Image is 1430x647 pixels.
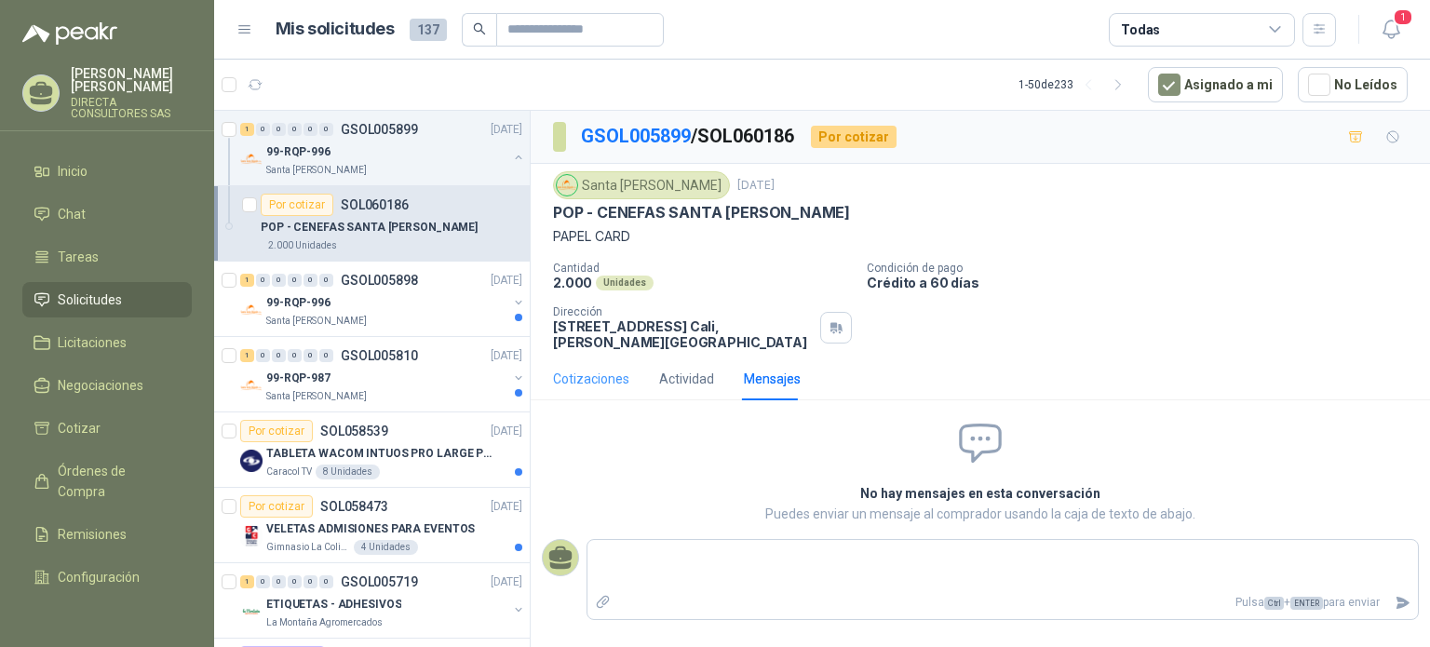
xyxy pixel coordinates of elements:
a: Configuración [22,559,192,595]
p: POP - CENEFAS SANTA [PERSON_NAME] [553,203,850,222]
p: Gimnasio La Colina [266,540,350,555]
p: GSOL005898 [341,274,418,287]
h1: Mis solicitudes [276,16,395,43]
span: Negociaciones [58,375,143,396]
div: 0 [272,274,286,287]
a: Por cotizarSOL058539[DATE] Company LogoTABLETA WACOM INTUOS PRO LARGE PTK870K0ACaracol TV8 Unidades [214,412,530,488]
span: Órdenes de Compra [58,461,174,502]
div: 0 [319,274,333,287]
div: 0 [272,575,286,588]
div: 0 [288,349,302,362]
p: ETIQUETAS - ADHESIVOS [266,596,401,613]
p: [PERSON_NAME] [PERSON_NAME] [71,67,192,93]
div: 0 [272,349,286,362]
p: PAPEL CARD [553,226,1408,247]
div: Actividad [659,369,714,389]
span: ENTER [1290,597,1323,610]
a: 1 0 0 0 0 0 GSOL005810[DATE] Company Logo99-RQP-987Santa [PERSON_NAME] [240,344,526,404]
p: [DATE] [491,347,522,365]
span: Remisiones [58,524,127,545]
img: Company Logo [240,299,263,321]
div: 0 [288,274,302,287]
div: 0 [256,349,270,362]
div: Por cotizar [811,126,897,148]
p: SOL058473 [320,500,388,513]
p: Condición de pago [867,262,1423,275]
div: 0 [304,123,317,136]
p: Santa [PERSON_NAME] [266,389,367,404]
span: Inicio [58,161,88,182]
p: Caracol TV [266,465,312,479]
a: GSOL005899 [581,125,691,147]
p: GSOL005719 [341,575,418,588]
div: 8 Unidades [316,465,380,479]
div: Por cotizar [261,194,333,216]
div: 0 [288,575,302,588]
a: Chat [22,196,192,232]
span: 1 [1393,8,1413,26]
div: 0 [256,274,270,287]
div: 2.000 Unidades [261,238,344,253]
a: Licitaciones [22,325,192,360]
p: 99-RQP-996 [266,143,331,161]
p: DIRECTA CONSULTORES SAS [71,97,192,119]
img: Company Logo [240,148,263,170]
div: 0 [304,274,317,287]
a: Inicio [22,154,192,189]
div: Mensajes [744,369,801,389]
img: Company Logo [240,600,263,623]
p: POP - CENEFAS SANTA [PERSON_NAME] [261,219,478,236]
a: Remisiones [22,517,192,552]
div: 0 [319,349,333,362]
div: 0 [304,349,317,362]
a: Por cotizarSOL060186POP - CENEFAS SANTA [PERSON_NAME]2.000 Unidades [214,186,530,262]
p: Crédito a 60 días [867,275,1423,290]
label: Adjuntar archivos [587,586,619,619]
p: SOL058539 [320,425,388,438]
p: / SOL060186 [581,122,796,151]
span: Configuración [58,567,140,587]
span: Tareas [58,247,99,267]
a: 1 0 0 0 0 0 GSOL005899[DATE] Company Logo99-RQP-996Santa [PERSON_NAME] [240,118,526,178]
span: Chat [58,204,86,224]
div: 0 [272,123,286,136]
p: Cantidad [553,262,852,275]
p: [DATE] [491,272,522,290]
p: [DATE] [491,573,522,591]
div: 0 [288,123,302,136]
p: [DATE] [491,498,522,516]
a: Cotizar [22,411,192,446]
img: Company Logo [240,450,263,472]
div: Todas [1121,20,1160,40]
div: 0 [256,123,270,136]
div: 1 [240,575,254,588]
div: 0 [319,575,333,588]
div: Santa [PERSON_NAME] [553,171,730,199]
a: Por cotizarSOL058473[DATE] Company LogoVELETAS ADMISIONES PARA EVENTOSGimnasio La Colina4 Unidades [214,488,530,563]
p: [DATE] [491,423,522,440]
button: No Leídos [1298,67,1408,102]
p: La Montaña Agromercados [266,615,383,630]
p: [STREET_ADDRESS] Cali , [PERSON_NAME][GEOGRAPHIC_DATA] [553,318,813,350]
p: [DATE] [737,177,775,195]
p: SOL060186 [341,198,409,211]
p: 99-RQP-996 [266,294,331,312]
p: [DATE] [491,121,522,139]
button: Enviar [1387,586,1418,619]
div: Cotizaciones [553,369,629,389]
span: Ctrl [1264,597,1284,610]
span: search [473,22,486,35]
div: 4 Unidades [354,540,418,555]
p: GSOL005899 [341,123,418,136]
div: 1 [240,274,254,287]
p: TABLETA WACOM INTUOS PRO LARGE PTK870K0A [266,445,498,463]
p: 99-RQP-987 [266,370,331,387]
p: Santa [PERSON_NAME] [266,163,367,178]
div: Unidades [596,276,654,290]
img: Company Logo [557,175,577,195]
a: Negociaciones [22,368,192,403]
div: Por cotizar [240,495,313,518]
div: 0 [319,123,333,136]
p: Pulsa + para enviar [619,586,1388,619]
p: VELETAS ADMISIONES PARA EVENTOS [266,520,475,538]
